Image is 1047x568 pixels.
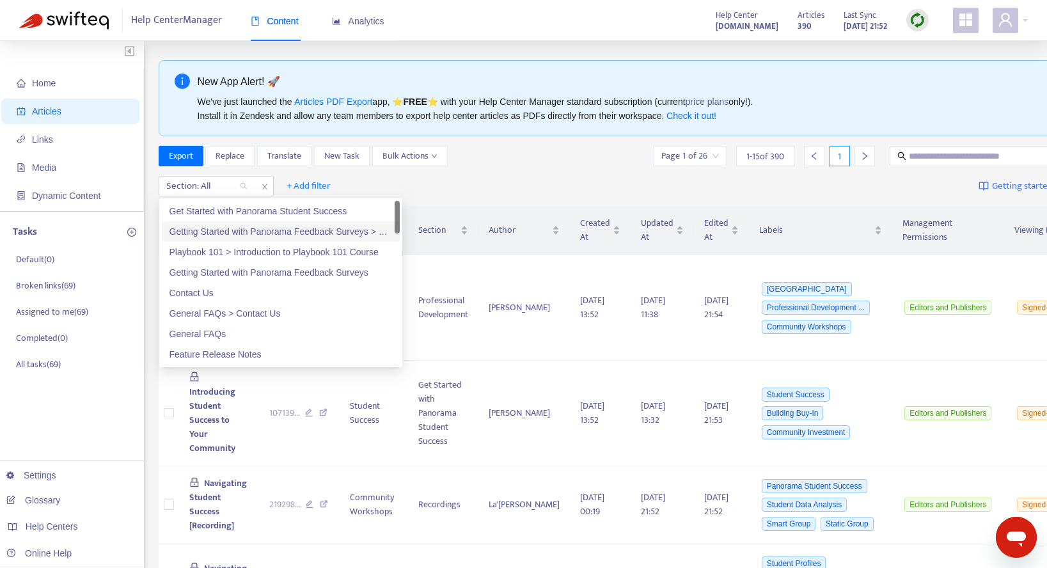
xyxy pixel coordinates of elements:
span: Static Group [821,517,874,531]
span: [DATE] 13:32 [641,398,665,427]
span: Edited At [704,216,728,244]
span: area-chart [332,17,341,26]
td: Student Success [340,361,408,466]
span: Smart Group [762,517,816,531]
span: Content [251,16,299,26]
span: [DATE] 13:52 [580,293,604,322]
span: Articles [798,8,824,22]
span: Student Data Analysis [762,498,847,512]
span: Help Center [716,8,758,22]
span: Translate [267,149,301,163]
span: Export [169,149,193,163]
div: General FAQs > Contact Us [169,306,392,320]
img: image-link [979,181,989,191]
div: General FAQs [162,324,400,344]
strong: [DATE] 21:52 [844,19,887,33]
span: [DATE] 21:52 [704,490,728,519]
th: Labels [749,206,892,255]
th: Author [478,206,570,255]
span: Introducing Student Success to Your Community [189,384,235,455]
span: Section [418,223,458,237]
span: Help Center Manager [131,8,222,33]
span: appstore [958,12,973,28]
a: Check it out! [666,111,716,121]
th: Management Permissions [892,206,1005,255]
div: Getting Started with Panorama Feedback Surveys [169,265,392,280]
div: Get Started with Panorama Student Success [162,201,400,221]
div: Get Started with Panorama Student Success [169,204,392,218]
span: home [17,79,26,88]
div: Feature Release Notes [162,344,400,365]
span: Analytics [332,16,384,26]
span: user [998,12,1013,28]
b: FREE [403,97,427,107]
span: account-book [17,107,26,116]
button: Bulk Actionsdown [372,146,448,166]
span: Replace [216,149,244,163]
span: Editors and Publishers [904,406,991,420]
p: Completed ( 0 ) [16,331,68,345]
a: price plans [686,97,729,107]
span: info-circle [175,74,190,89]
td: Get Started with Panorama Student Success [408,361,478,466]
span: Last Sync [844,8,876,22]
div: Contact Us [169,286,392,300]
span: + Add filter [287,178,331,194]
span: file-image [17,163,26,172]
p: Broken links ( 69 ) [16,279,75,292]
span: [GEOGRAPHIC_DATA] [762,282,852,296]
span: close [256,179,273,194]
span: [DATE] 13:52 [580,398,604,427]
span: book [251,17,260,26]
button: + Add filter [277,176,340,196]
p: All tasks ( 69 ) [16,358,61,371]
button: Replace [205,146,255,166]
img: sync.dc5367851b00ba804db3.png [909,12,925,28]
span: Student Success [762,388,830,402]
span: [DATE] 11:38 [641,293,665,322]
span: [DATE] 21:54 [704,293,728,322]
th: Section [408,206,478,255]
span: right [860,152,869,161]
span: Editors and Publishers [904,301,991,315]
div: Getting Started with Panorama Feedback Surveys > Panorama Survey Instruments & Topic Bundles [162,221,400,242]
div: Contact Us [162,283,400,303]
th: Edited At [694,206,749,255]
span: Links [32,134,53,145]
a: Glossary [6,495,60,505]
span: Labels [759,223,872,237]
td: [PERSON_NAME] [478,255,570,361]
div: General FAQs [169,327,392,341]
span: Media [32,162,56,173]
span: Building Buy-In [762,406,824,420]
th: Created At [570,206,631,255]
span: [DATE] 00:19 [580,490,604,519]
td: [PERSON_NAME] [478,361,570,466]
button: Export [159,146,203,166]
span: Dynamic Content [32,191,100,201]
div: Playbook 101 > Introduction to Playbook 101 Course [162,242,400,262]
span: Help Centers [26,521,78,532]
p: Assigned to me ( 69 ) [16,305,88,319]
span: plus-circle [127,228,136,237]
td: Professional Development [408,255,478,361]
span: search [897,152,906,161]
span: 107139 ... [269,406,300,420]
div: Getting Started with Panorama Feedback Surveys [162,262,400,283]
td: Community Workshops [340,466,408,544]
a: [DOMAIN_NAME] [716,19,778,33]
button: New Task [314,146,370,166]
span: Community Workshops [762,320,851,334]
span: Editors and Publishers [904,498,991,512]
div: General FAQs > Contact Us [162,303,400,324]
p: Tasks [13,225,37,240]
span: Created At [580,216,610,244]
span: Navigating Student Success [Recording] [189,476,248,533]
span: Updated At [641,216,673,244]
span: link [17,135,26,144]
strong: 390 [798,19,812,33]
span: Bulk Actions [382,149,437,163]
span: lock [189,372,200,382]
a: Settings [6,470,56,480]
